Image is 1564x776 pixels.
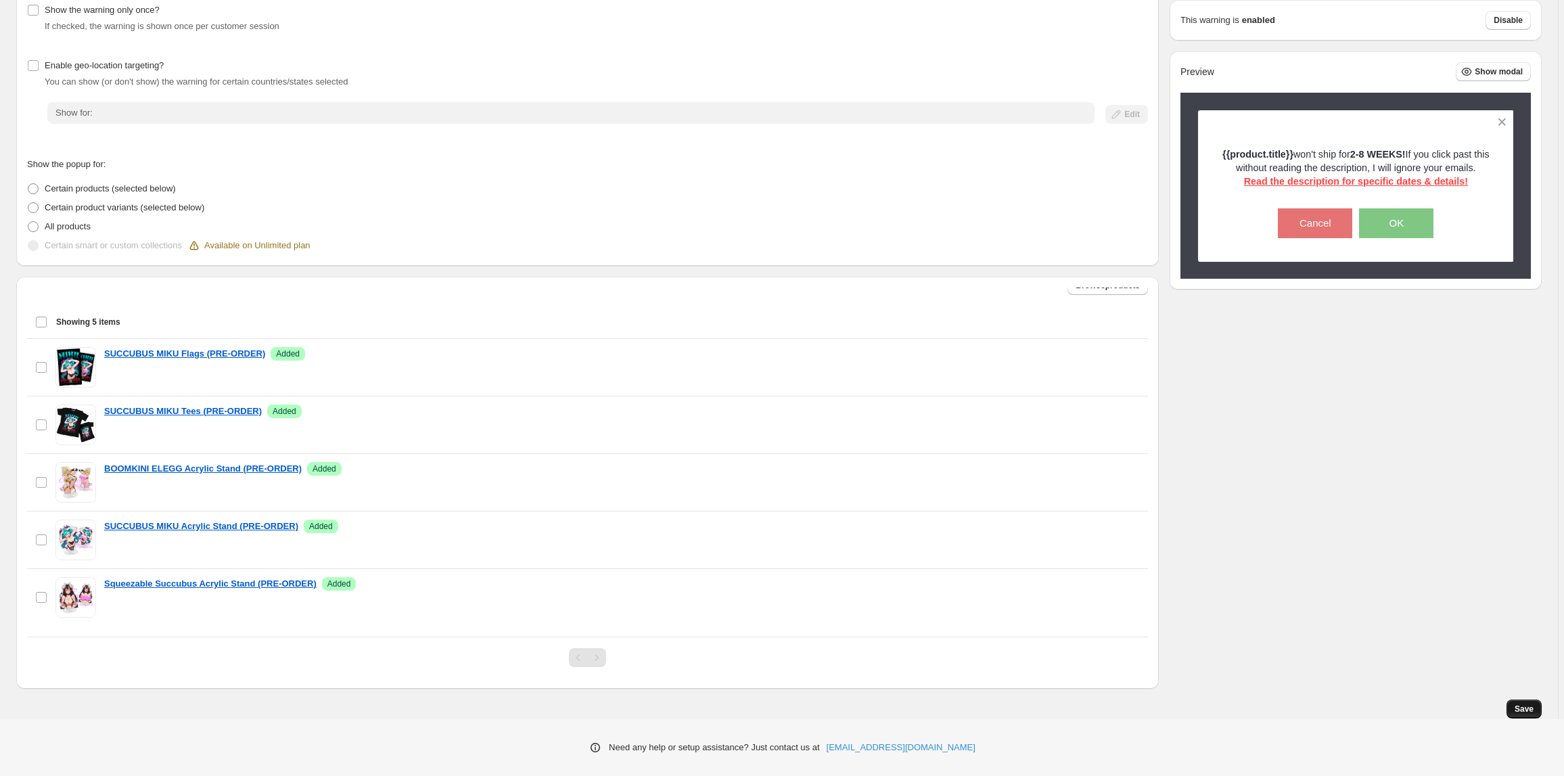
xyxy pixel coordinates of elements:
[313,463,336,474] span: Added
[1244,176,1468,187] span: Read the description for specific dates & details!
[1180,14,1239,27] p: This warning is
[309,521,333,532] span: Added
[1494,15,1523,26] span: Disable
[27,159,106,169] span: Show the popup for:
[104,347,265,361] a: SUCCUBUS MIKU Flags (PRE-ORDER)
[45,220,91,233] p: All products
[104,462,302,476] a: BOOMKINI ELEGG Acrylic Stand (PRE-ORDER)
[55,520,96,560] img: SUCCUBUS MIKU Acrylic Stand (PRE-ORDER)
[1180,66,1214,78] h2: Preview
[45,202,204,212] span: Certain product variants (selected below)
[45,183,176,193] span: Certain products (selected below)
[1242,14,1275,27] strong: enabled
[1222,149,1293,160] strong: {{product.title}}
[276,348,300,359] span: Added
[45,76,348,87] span: You can show (or don't show) the warning for certain countries/states selected
[827,741,975,754] a: [EMAIL_ADDRESS][DOMAIN_NAME]
[187,239,310,252] div: Available on Unlimited plan
[55,405,96,445] img: SUCCUBUS MIKU Tees (PRE-ORDER)
[327,578,351,589] span: Added
[1278,208,1352,238] button: Cancel
[55,108,93,118] span: Show for:
[569,648,606,667] nav: Pagination
[1515,704,1534,714] span: Save
[1475,66,1523,77] span: Show modal
[56,317,120,327] span: Showing 5 items
[45,21,279,31] span: If checked, the warning is shown once per customer session
[104,577,317,591] a: Squeezable Succubus Acrylic Stand (PRE-ORDER)
[55,347,96,388] img: SUCCUBUS MIKU Flags (PRE-ORDER)
[104,405,262,418] a: SUCCUBUS MIKU Tees (PRE-ORDER)
[1486,11,1531,30] button: Disable
[45,5,160,15] span: Show the warning only once?
[55,577,96,618] img: Squeezable Succubus Acrylic Stand (PRE-ORDER)
[1222,147,1490,188] p: won't ship for If you click past this without reading the description, I will ignore your emails.
[55,462,96,503] img: BOOMKINI ELEGG Acrylic Stand (PRE-ORDER)
[45,239,182,252] p: Certain smart or custom collections
[1359,208,1433,238] button: OK
[45,60,164,70] span: Enable geo-location targeting?
[273,406,296,417] span: Added
[1350,149,1406,160] strong: 2-8 WEEKS!
[104,520,298,533] a: SUCCUBUS MIKU Acrylic Stand (PRE-ORDER)
[1506,700,1542,718] button: Save
[1456,62,1531,81] button: Show modal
